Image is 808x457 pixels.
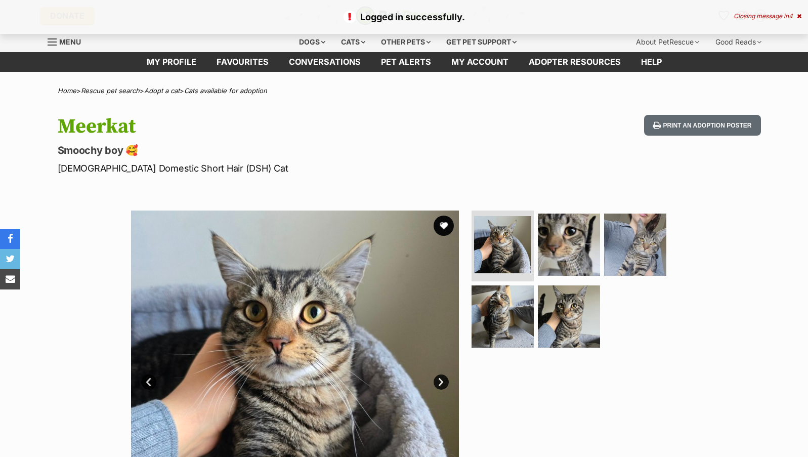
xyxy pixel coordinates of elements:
[144,87,180,95] a: Adopt a cat
[434,216,454,236] button: favourite
[58,143,486,157] p: Smoochy boy 🥰
[137,52,206,72] a: My profile
[519,52,631,72] a: Adopter resources
[629,32,706,52] div: About PetRescue
[472,285,534,348] img: Photo of Meerkat
[58,87,76,95] a: Home
[474,216,531,273] img: Photo of Meerkat
[206,52,279,72] a: Favourites
[292,32,332,52] div: Dogs
[538,214,600,276] img: Photo of Meerkat
[734,13,801,20] div: Closing message in
[334,32,372,52] div: Cats
[708,32,769,52] div: Good Reads
[434,375,449,390] a: Next
[58,161,486,175] p: [DEMOGRAPHIC_DATA] Domestic Short Hair (DSH) Cat
[439,32,524,52] div: Get pet support
[10,10,798,24] p: Logged in successfully.
[81,87,140,95] a: Rescue pet search
[371,52,441,72] a: Pet alerts
[58,115,486,138] h1: Meerkat
[631,52,672,72] a: Help
[32,87,776,95] div: > > >
[184,87,267,95] a: Cats available for adoption
[441,52,519,72] a: My account
[789,12,793,20] span: 4
[279,52,371,72] a: conversations
[48,32,88,50] a: Menu
[374,32,438,52] div: Other pets
[59,37,81,46] span: Menu
[644,115,760,136] button: Print an adoption poster
[141,375,156,390] a: Prev
[604,214,666,276] img: Photo of Meerkat
[538,285,600,348] img: Photo of Meerkat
